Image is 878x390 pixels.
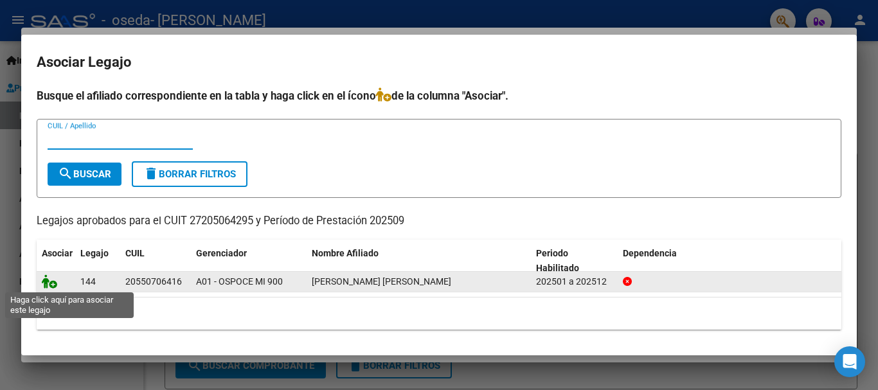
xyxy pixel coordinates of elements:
[37,213,841,229] p: Legajos aprobados para el CUIT 27205064295 y Período de Prestación 202509
[196,276,283,287] span: A01 - OSPOCE MI 900
[531,240,618,282] datatable-header-cell: Periodo Habilitado
[125,248,145,258] span: CUIL
[312,276,451,287] span: MOYANO ALBORNOZ AUGUSTO JONAS
[834,346,865,377] div: Open Intercom Messenger
[120,240,191,282] datatable-header-cell: CUIL
[37,240,75,282] datatable-header-cell: Asociar
[125,274,182,289] div: 20550706416
[80,248,109,258] span: Legajo
[618,240,842,282] datatable-header-cell: Dependencia
[196,248,247,258] span: Gerenciador
[623,248,677,258] span: Dependencia
[80,276,96,287] span: 144
[37,50,841,75] h2: Asociar Legajo
[307,240,531,282] datatable-header-cell: Nombre Afiliado
[75,240,120,282] datatable-header-cell: Legajo
[37,87,841,104] h4: Busque el afiliado correspondiente en la tabla y haga click en el ícono de la columna "Asociar".
[191,240,307,282] datatable-header-cell: Gerenciador
[58,166,73,181] mat-icon: search
[143,166,159,181] mat-icon: delete
[37,297,841,330] div: 1 registros
[58,168,111,180] span: Buscar
[536,248,579,273] span: Periodo Habilitado
[536,274,613,289] div: 202501 a 202512
[42,248,73,258] span: Asociar
[143,168,236,180] span: Borrar Filtros
[132,161,247,187] button: Borrar Filtros
[312,248,379,258] span: Nombre Afiliado
[48,163,121,186] button: Buscar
